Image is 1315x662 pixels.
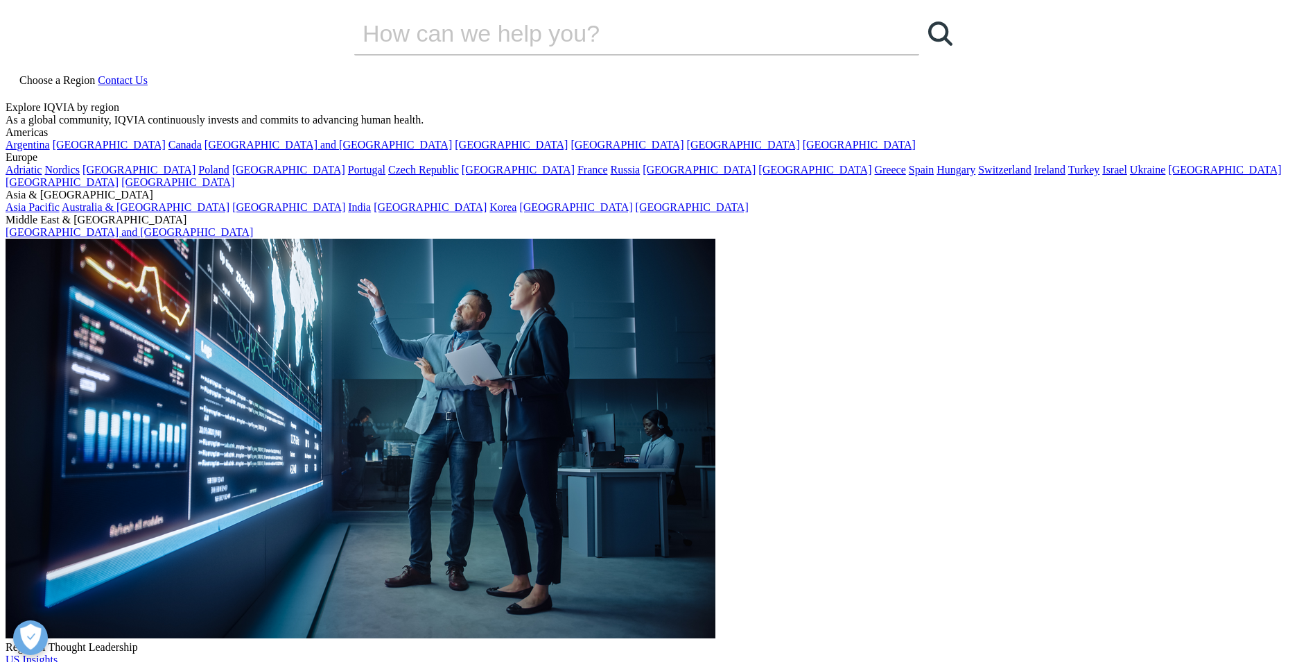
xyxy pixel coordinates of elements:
a: Nordics [44,164,80,176]
div: Europe [6,151,1309,164]
div: Explore IQVIA by region [6,101,1309,114]
a: [GEOGRAPHIC_DATA] [455,139,568,151]
a: France [577,164,608,176]
img: 2093_analyzing-data-using-big-screen-display-and-laptop.png [6,239,715,638]
div: Middle East & [GEOGRAPHIC_DATA] [6,214,1309,226]
a: Greece [874,164,905,176]
a: Asia Pacific [6,201,60,213]
a: [GEOGRAPHIC_DATA] [1168,164,1281,176]
a: Canada [168,139,202,151]
a: [GEOGRAPHIC_DATA] [232,201,345,213]
a: Switzerland [978,164,1031,176]
a: Ireland [1034,164,1065,176]
a: India [348,201,371,213]
a: Adriatic [6,164,42,176]
a: Portugal [348,164,385,176]
a: Turkey [1068,164,1100,176]
a: Australia & [GEOGRAPHIC_DATA] [62,201,229,213]
a: [GEOGRAPHIC_DATA] [462,164,575,176]
svg: Search [928,22,952,46]
a: [GEOGRAPHIC_DATA] and [GEOGRAPHIC_DATA] [204,139,452,151]
div: As a global community, IQVIA continuously invests and commits to advancing human health. [6,114,1309,126]
a: Spain [909,164,934,176]
a: Argentina [6,139,50,151]
span: Choose a Region [19,74,95,86]
a: [GEOGRAPHIC_DATA] [121,176,234,188]
a: Czech Republic [388,164,459,176]
a: Zoeken [919,12,961,54]
a: [GEOGRAPHIC_DATA] [232,164,345,176]
div: Asia & [GEOGRAPHIC_DATA] [6,189,1309,201]
a: [GEOGRAPHIC_DATA] [687,139,800,151]
a: [GEOGRAPHIC_DATA] [643,164,756,176]
a: Poland [198,164,229,176]
a: [GEOGRAPHIC_DATA] [803,139,916,151]
a: [GEOGRAPHIC_DATA] [53,139,166,151]
a: Ukraine [1130,164,1166,176]
div: Regional Thought Leadership [6,641,1309,654]
a: Israel [1102,164,1127,176]
input: Zoeken [354,12,880,54]
a: Contact Us [98,74,148,86]
button: Voorkeuren openen [13,620,48,655]
a: [GEOGRAPHIC_DATA] [758,164,871,176]
a: Russia [611,164,641,176]
a: [GEOGRAPHIC_DATA] [636,201,749,213]
a: [GEOGRAPHIC_DATA] [374,201,487,213]
a: [GEOGRAPHIC_DATA] [82,164,195,176]
a: Korea [489,201,516,213]
div: Americas [6,126,1309,139]
a: [GEOGRAPHIC_DATA] [6,176,119,188]
a: [GEOGRAPHIC_DATA] and [GEOGRAPHIC_DATA] [6,226,253,238]
a: [GEOGRAPHIC_DATA] [519,201,632,213]
a: [GEOGRAPHIC_DATA] [571,139,683,151]
a: Hungary [937,164,975,176]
